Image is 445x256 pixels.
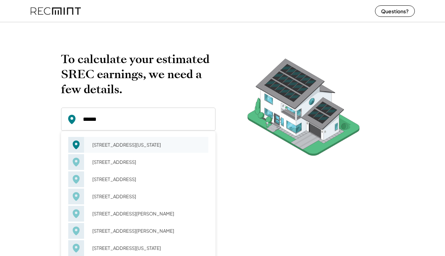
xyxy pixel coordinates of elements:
[88,191,208,202] div: [STREET_ADDRESS]
[375,5,415,17] button: Questions?
[88,209,208,219] div: [STREET_ADDRESS][PERSON_NAME]
[88,226,208,236] div: [STREET_ADDRESS][PERSON_NAME]
[233,52,374,167] img: RecMintArtboard%207.png
[61,52,215,97] h2: To calculate your estimated SREC earnings, we need a few details.
[88,243,208,253] div: [STREET_ADDRESS][US_STATE]
[88,157,208,167] div: [STREET_ADDRESS]
[88,174,208,184] div: [STREET_ADDRESS]
[31,1,81,20] img: recmint-logotype%403x%20%281%29.jpeg
[88,140,208,150] div: [STREET_ADDRESS][US_STATE]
